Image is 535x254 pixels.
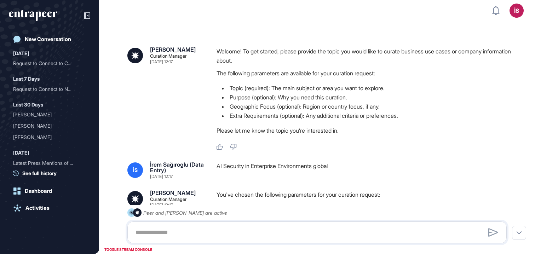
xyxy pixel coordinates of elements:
div: Curation Manager [150,197,187,202]
li: Topic (required): The main subject or area you want to explore. [217,83,512,93]
p: The following parameters are available for your curation request: [217,69,512,78]
div: [PERSON_NAME] [150,47,196,52]
li: Extra Requirements (optional): Any additional criteria or preferences. [217,111,512,120]
div: [DATE] 12:17 [150,60,173,64]
div: [PERSON_NAME] [13,132,80,143]
div: İrem Sağıroglu (Data Entry) [150,162,205,173]
div: Dashboard [25,188,52,194]
div: Request to Connect to Nov... [13,83,80,95]
div: Last 30 Days [13,100,43,109]
a: See full history [13,169,90,177]
div: [DATE] 12:17 [150,203,173,207]
button: İS [510,4,524,18]
div: Curie [13,132,86,143]
p: Welcome! To get started, please provide the topic you would like to curate business use cases or ... [217,47,512,65]
p: Please let me know the topic you’re interested in. [217,126,512,135]
div: Activities [25,205,50,211]
div: [DATE] [13,49,29,58]
div: Request to Connect to Curie [13,58,86,69]
div: entrapeer-logo [9,10,57,21]
div: TOGGLE STREAM CONSOLE [103,245,154,254]
li: Geographic Focus (optional): Region or country focus, if any. [217,102,512,111]
div: [DATE] [13,149,29,157]
li: Purpose (optional): Why you need this curation. [217,93,512,102]
div: Curie [13,120,86,132]
div: Curie [13,109,86,120]
p: You've chosen the following parameters for your curation request: [217,190,512,199]
a: Dashboard [9,184,90,198]
div: Last 7 Days [13,75,40,83]
div: New Conversation [25,36,71,42]
div: [DATE] 12:17 [150,174,173,179]
div: Request to Connect to Cur... [13,58,80,69]
div: Latest Press Mentions of ... [13,157,80,169]
a: New Conversation [9,32,90,46]
div: [PERSON_NAME] [150,190,196,196]
span: İS [133,167,138,173]
div: AI Security in Enterprise Environments global [217,162,512,179]
div: [PERSON_NAME] [13,120,80,132]
a: Activities [9,201,90,215]
div: Request to Connect to Nova [13,83,86,95]
div: Curation Manager [150,54,187,58]
div: Peer and [PERSON_NAME] are active [143,208,227,217]
div: [PERSON_NAME] [13,109,80,120]
div: Latest Press Mentions of Open AI [13,157,86,169]
span: See full history [22,169,57,177]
